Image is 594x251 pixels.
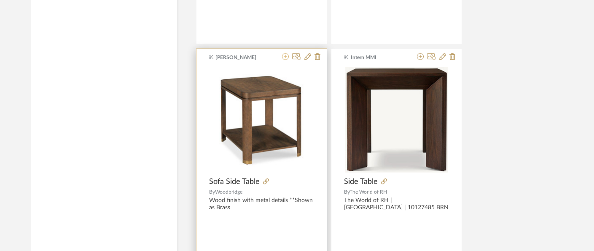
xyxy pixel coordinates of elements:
[209,67,314,173] img: Sofa Side Table
[209,177,260,186] span: Sofa Side Table
[349,189,387,194] span: The World of RH
[344,177,378,186] span: Side Table
[215,54,269,61] span: [PERSON_NAME]
[215,189,242,194] span: Woodbridge
[345,67,448,173] img: Side Table
[344,67,449,173] div: 0
[351,54,404,61] span: Intern MMI
[344,197,449,211] div: The World of RH | [GEOGRAPHIC_DATA] | 10127485 BRN
[209,67,314,173] div: 0
[344,189,349,194] span: By
[209,197,314,211] div: Wood finish with metal details **Shown as Brass
[209,189,215,194] span: By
